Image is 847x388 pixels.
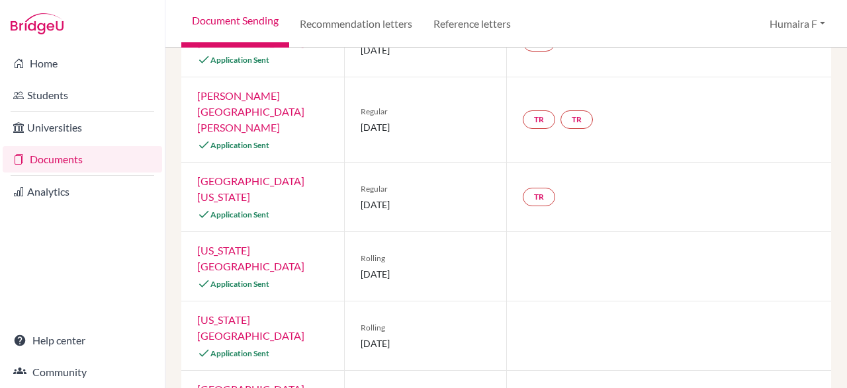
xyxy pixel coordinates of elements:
a: Universities [3,114,162,141]
span: Regular [361,106,491,118]
a: Help center [3,327,162,354]
a: Documents [3,146,162,173]
span: Rolling [361,252,491,264]
a: [US_STATE][GEOGRAPHIC_DATA] [197,313,304,342]
a: TR [523,188,555,206]
a: Students [3,82,162,108]
a: [PERSON_NAME][GEOGRAPHIC_DATA][PERSON_NAME] [197,89,304,134]
span: [DATE] [361,198,491,212]
img: Bridge-U [11,13,64,34]
a: Analytics [3,178,162,205]
a: TR [523,110,555,129]
span: Regular [361,183,491,195]
span: Application Sent [210,279,269,289]
span: [DATE] [361,43,491,57]
a: [GEOGRAPHIC_DATA][US_STATE] [197,175,304,203]
span: Application Sent [210,348,269,358]
button: Humaira F [764,11,831,36]
span: Application Sent [210,210,269,219]
span: [DATE] [361,336,491,350]
span: [DATE] [361,120,491,134]
span: Application Sent [210,140,269,150]
a: TR [560,110,593,129]
span: Application Sent [210,55,269,65]
a: Home [3,50,162,77]
a: Community [3,359,162,385]
span: [DATE] [361,267,491,281]
span: Rolling [361,322,491,334]
a: [US_STATE][GEOGRAPHIC_DATA] [197,244,304,272]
